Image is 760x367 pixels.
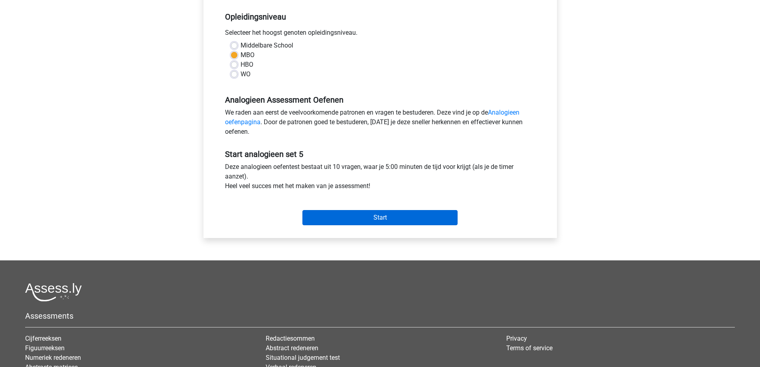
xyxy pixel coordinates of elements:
[266,354,340,361] a: Situational judgement test
[25,283,82,302] img: Assessly logo
[266,335,315,342] a: Redactiesommen
[506,344,553,352] a: Terms of service
[219,108,541,140] div: We raden aan eerst de veelvoorkomende patronen en vragen te bestuderen. Deze vind je op de . Door...
[241,41,293,50] label: Middelbare School
[25,344,65,352] a: Figuurreeksen
[241,60,253,69] label: HBO
[219,162,541,194] div: Deze analogieen oefentest bestaat uit 10 vragen, waar je 5:00 minuten de tijd voor krijgt (als je...
[225,149,535,159] h5: Start analogieen set 5
[25,354,81,361] a: Numeriek redeneren
[225,95,535,105] h5: Analogieen Assessment Oefenen
[241,50,255,60] label: MBO
[506,335,527,342] a: Privacy
[219,28,541,41] div: Selecteer het hoogst genoten opleidingsniveau.
[302,210,458,225] input: Start
[225,9,535,25] h5: Opleidingsniveau
[241,69,251,79] label: WO
[266,344,318,352] a: Abstract redeneren
[25,311,735,321] h5: Assessments
[25,335,61,342] a: Cijferreeksen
